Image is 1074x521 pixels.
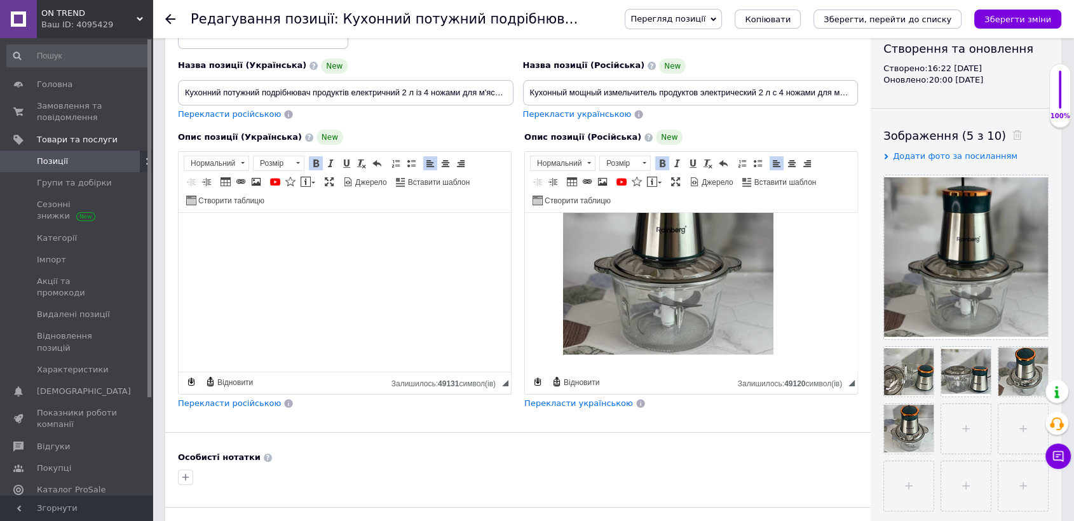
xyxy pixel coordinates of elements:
a: Максимізувати [322,175,336,189]
input: Наприклад, H&M жіноча сукня зелена 38 розмір вечірня максі з блискітками [178,80,513,105]
span: New [316,130,343,145]
a: Створити таблицю [184,193,266,207]
input: Наприклад, H&M жіноча сукня зелена 38 розмір вечірня максі з блискітками [523,80,859,105]
a: Підкреслений (Ctrl+U) [339,156,353,170]
a: Зробити резервну копію зараз [184,375,198,389]
span: Вставити шаблон [406,177,470,188]
a: Повернути (Ctrl+Z) [370,156,384,170]
a: Зменшити відступ [184,175,198,189]
a: Вставити/видалити нумерований список [389,156,403,170]
button: Копіювати [735,10,801,29]
span: Створити таблицю [196,196,264,206]
a: Збільшити відступ [546,175,560,189]
a: Зробити резервну копію зараз [531,375,545,389]
div: Кiлькiсть символiв [738,376,848,388]
a: Додати відео з YouTube [268,175,282,189]
span: Створити таблицю [543,196,611,206]
iframe: Редактор, 781E7756-3866-4F46-B7B4-77795BA80BB2 [179,213,511,372]
button: Чат з покупцем [1045,443,1071,469]
span: Відновлення позицій [37,330,118,353]
span: Джерело [353,177,387,188]
i: Зберегти зміни [984,15,1051,24]
a: Підкреслений (Ctrl+U) [686,156,700,170]
span: Назва позиції (Російська) [523,60,645,70]
a: Жирний (Ctrl+B) [309,156,323,170]
a: Відновити [550,375,601,389]
span: Потягніть для зміни розмірів [848,380,855,386]
a: Вставити повідомлення [645,175,663,189]
span: 49131 [438,379,459,388]
div: Зображення (5 з 10) [883,128,1049,144]
a: Таблиця [219,175,233,189]
div: Створення та оновлення [883,41,1049,57]
span: Товари та послуги [37,134,118,145]
a: Вставити/Редагувати посилання (Ctrl+L) [234,175,248,189]
span: Показники роботи компанії [37,407,118,430]
a: Вставити шаблон [740,175,819,189]
span: Перекласти українською [524,398,633,408]
span: Акції та промокоди [37,276,118,299]
span: Каталог ProSale [37,484,105,496]
span: 49120 [784,379,805,388]
a: Джерело [688,175,735,189]
span: Вставити шаблон [752,177,817,188]
a: Зменшити відступ [531,175,545,189]
a: Нормальний [530,156,595,171]
a: Вставити повідомлення [299,175,317,189]
div: Оновлено: 20:00 [DATE] [883,74,1049,86]
span: Покупці [37,463,71,474]
a: Видалити форматування [355,156,369,170]
span: Перекласти українською [523,109,632,119]
span: [DEMOGRAPHIC_DATA] [37,386,131,397]
a: Додати відео з YouTube [615,175,629,189]
div: 100% [1050,112,1070,121]
button: Зберегти зміни [974,10,1061,29]
div: Ваш ID: 4095429 [41,19,153,30]
a: Розмір [253,156,304,171]
span: Опис позиції (Російська) [524,132,641,142]
button: Зберегти, перейти до списку [813,10,962,29]
iframe: Редактор, DCC7E4D8-13D9-4D58-A7CC-BE0B843BAE45 [525,213,857,372]
span: Видалені позиції [37,309,110,320]
a: Зображення [595,175,609,189]
div: 100% Якість заповнення [1049,64,1071,128]
span: New [321,58,348,74]
a: Розмір [599,156,651,171]
span: Відгуки [37,441,70,452]
a: По центру [785,156,799,170]
span: Відновити [562,377,599,388]
input: Пошук [6,44,149,67]
a: Відновити [203,375,255,389]
a: Джерело [341,175,389,189]
a: По правому краю [454,156,468,170]
a: Вставити/Редагувати посилання (Ctrl+L) [580,175,594,189]
span: Відновити [215,377,253,388]
span: Сезонні знижки [37,199,118,222]
a: Вставити іконку [283,175,297,189]
span: ON TREND [41,8,137,19]
a: Нормальний [184,156,249,171]
span: Назва позиції (Українська) [178,60,306,70]
a: Вставити/видалити маркований список [751,156,765,170]
span: Замовлення та повідомлення [37,100,118,123]
a: По лівому краю [770,156,784,170]
a: Вставити шаблон [394,175,472,189]
span: Позиції [37,156,68,167]
i: Зберегти, перейти до списку [824,15,951,24]
a: Вставити іконку [630,175,644,189]
div: Кiлькiсть символiв [391,376,502,388]
a: Таблиця [565,175,579,189]
a: Повернути (Ctrl+Z) [716,156,730,170]
span: Нормальний [184,156,236,170]
div: Створено: 16:22 [DATE] [883,63,1049,74]
a: Видалити форматування [701,156,715,170]
span: Нормальний [531,156,583,170]
span: Додати фото за посиланням [893,151,1017,161]
span: Перекласти російською [178,398,281,408]
span: Копіювати [745,15,791,24]
a: Збільшити відступ [200,175,214,189]
a: Курсив (Ctrl+I) [670,156,684,170]
span: Категорії [37,233,77,244]
div: Повернутися назад [165,14,175,24]
a: Вставити/видалити маркований список [404,156,418,170]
